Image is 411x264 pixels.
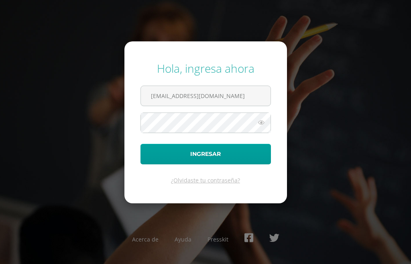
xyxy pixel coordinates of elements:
[171,176,240,184] a: ¿Olvidaste tu contraseña?
[132,235,159,243] a: Acerca de
[208,235,228,243] a: Presskit
[140,144,271,164] button: Ingresar
[141,86,271,106] input: Correo electrónico o usuario
[140,61,271,76] div: Hola, ingresa ahora
[175,235,191,243] a: Ayuda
